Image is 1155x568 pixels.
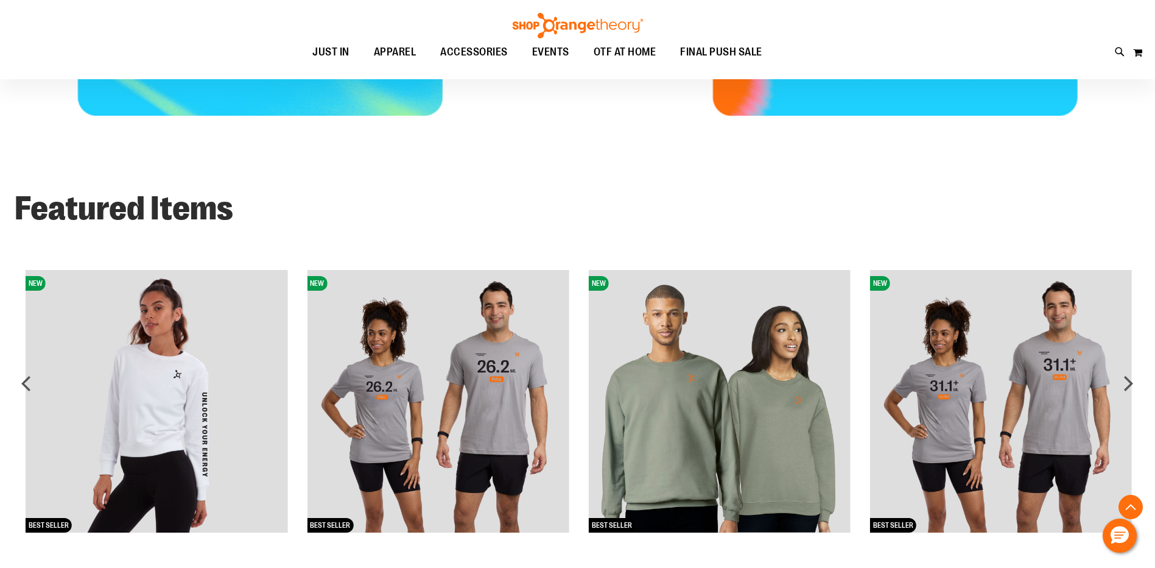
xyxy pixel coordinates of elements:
button: Hello, have a question? Let’s chat. [1103,519,1137,553]
img: 2025 Marathon Unisex Distance Tee 31.1 [870,270,1132,532]
span: JUST IN [312,38,349,66]
span: FINAL PUSH SALE [680,38,762,66]
button: Back To Top [1118,495,1143,519]
span: ACCESSORIES [440,38,508,66]
span: BEST SELLER [26,518,72,533]
div: next [1116,371,1140,396]
a: FINAL PUSH SALE [668,38,774,66]
a: Cropped Crewneck Fleece SweatshirtNEWBEST SELLER [26,557,287,567]
strong: Featured Items [15,190,233,227]
img: Unisex Midweight Sweatshirt [589,270,851,532]
a: JUST IN [300,38,362,66]
div: prev [15,371,39,396]
a: Unisex Midweight SweatshirtNEWBEST SELLER [589,557,851,567]
img: 2025 Marathon Unisex Distance Tee 26.2 [307,270,569,532]
a: 2025 Marathon Unisex Distance Tee 26.2NEWBEST SELLER [307,557,569,567]
span: BEST SELLER [589,518,635,533]
span: BEST SELLER [307,518,353,533]
a: 2025 Marathon Unisex Distance Tee 31.1NEWBEST SELLER [870,557,1132,567]
img: Cropped Crewneck Fleece Sweatshirt [26,270,287,532]
span: EVENTS [532,38,569,66]
span: NEW [26,276,46,291]
a: OTF AT HOME [581,38,669,66]
img: Shop Orangetheory [511,13,645,38]
a: APPAREL [362,38,429,66]
a: ACCESSORIES [428,38,520,66]
span: NEW [589,276,609,291]
span: BEST SELLER [870,518,916,533]
span: OTF AT HOME [594,38,656,66]
span: NEW [307,276,327,291]
span: APPAREL [374,38,416,66]
a: EVENTS [520,38,581,66]
span: NEW [870,276,890,291]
